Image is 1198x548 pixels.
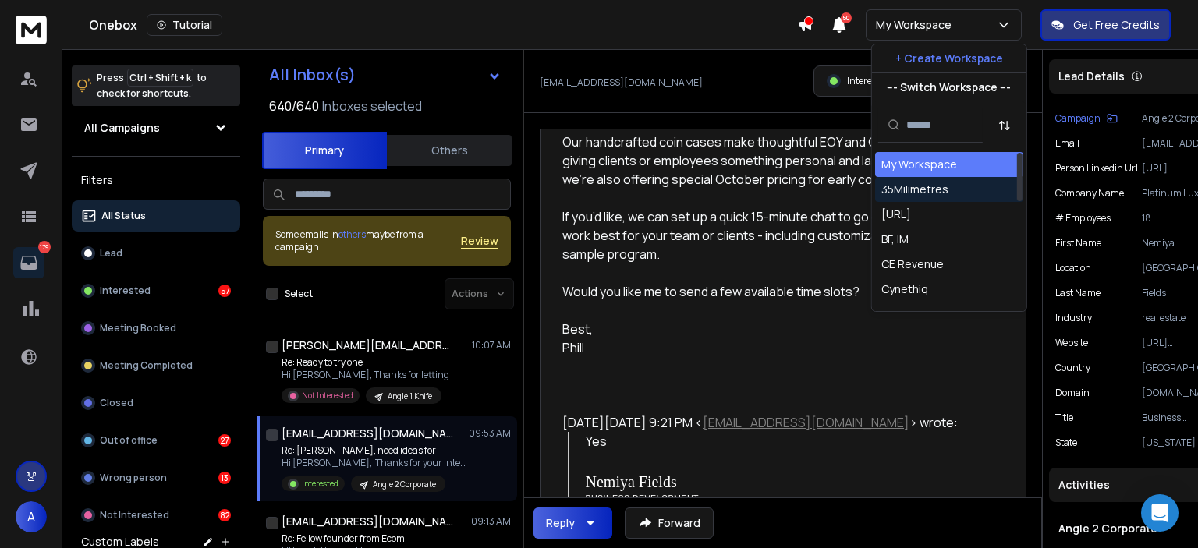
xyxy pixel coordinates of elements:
p: Interested [847,75,890,87]
div: 27 [218,434,231,447]
p: Last Name [1055,287,1101,299]
p: 09:53 AM [469,427,511,440]
button: Others [387,133,512,168]
a: 179 [13,247,44,278]
span: others [338,228,366,241]
td: BUSINESS DEVELOPMENT [586,490,992,504]
p: 10:07 AM [472,339,511,352]
p: Email [1055,137,1079,150]
p: location [1055,262,1091,274]
div: Would you like me to send a few available time slots? [562,282,991,301]
button: + Create Workspace [872,44,1026,72]
div: Open Intercom Messenger [1141,494,1179,532]
p: --- Switch Workspace --- [887,80,1011,95]
div: [URL] [881,207,911,222]
p: Re: [PERSON_NAME], need ideas for [282,444,469,457]
p: State [1055,437,1077,449]
p: Wrong person [100,472,167,484]
p: All Status [101,210,146,222]
p: Campaign [1055,112,1101,125]
button: All Campaigns [72,112,240,143]
div: 13 [218,472,231,484]
h3: Inboxes selected [322,97,422,115]
p: Meeting Completed [100,359,193,372]
p: Press to check for shortcuts. [97,70,207,101]
span: 50 [841,12,852,23]
a: [EMAIL_ADDRESS][DOMAIN_NAME] [703,414,909,431]
button: Review [461,233,498,249]
p: domain [1055,387,1090,399]
button: Meeting Completed [72,350,240,381]
button: Reply [533,507,612,539]
p: Interested [100,285,151,297]
button: Meeting Booked [72,313,240,344]
span: 640 / 640 [269,97,319,115]
p: [EMAIL_ADDRESS][DOMAIN_NAME] [540,76,703,89]
p: Interested [302,478,338,490]
button: A [16,501,47,532]
button: Closed [72,387,240,419]
div: My Workspace [881,157,957,172]
p: website [1055,337,1088,349]
div: Cynethiq [881,281,928,297]
button: Get Free Credits [1040,9,1171,41]
p: Re: Fellow founder from Ecom [282,532,452,545]
div: 35Milimetres [881,182,948,197]
p: Not Interested [302,390,353,401]
p: Lead [100,247,122,260]
div: 57 [218,285,231,297]
p: Closed [100,397,133,409]
button: Sort by Sort A-Z [989,110,1020,141]
p: Hi [PERSON_NAME], Thanks for your interest [282,457,469,469]
div: 82 [218,509,231,521]
p: # Employees [1055,212,1111,225]
p: My Workspace [876,17,958,33]
p: Get Free Credits [1073,17,1160,33]
div: [DATE][DATE] 9:21 PM < > wrote: [562,413,991,432]
p: Angle 1 Knife [388,391,432,402]
p: Not Interested [100,509,169,521]
button: Not Interested82 [72,500,240,531]
p: 179 [38,241,51,253]
p: Angle 2 Corporate [373,479,436,490]
button: Campaign [1055,112,1118,125]
div: Dial My Calls [881,306,945,322]
button: All Inbox(s) [257,59,514,90]
h1: All Campaigns [84,120,160,136]
p: Lead Details [1058,69,1125,84]
div: BF, IM [881,232,909,247]
button: Primary [262,132,387,169]
div: Best, [562,320,991,338]
div: Some emails in maybe from a campaign [275,228,461,253]
button: All Status [72,200,240,232]
button: Interested57 [72,275,240,306]
div: Onebox [89,14,797,36]
td: Nemiya Fields [586,469,992,490]
h1: [EMAIL_ADDRESS][DOMAIN_NAME] [282,426,453,441]
div: CE Revenue [881,256,944,272]
button: Tutorial [147,14,222,36]
div: Phill [562,338,991,357]
button: Lead [72,238,240,269]
button: Out of office27 [72,425,240,456]
div: Our handcrafted coin cases make thoughtful EOY and Christmas gifts, giving clients or employees s... [562,133,991,189]
div: If you’d like, we can set up a quick 15-minute chat to go over what might work best for your team... [562,207,991,263]
h3: Filters [72,169,240,191]
span: Ctrl + Shift + k [127,69,193,87]
div: Reply [546,515,575,531]
p: Out of office [100,434,158,447]
button: Wrong person13 [72,462,240,493]
p: Person Linkedin Url [1055,162,1138,175]
p: Re: Ready to try one [282,356,449,369]
p: Hi [PERSON_NAME], Thanks for letting [282,369,449,381]
div: Yes [586,432,992,451]
h1: All Inbox(s) [269,67,356,83]
p: industry [1055,312,1092,324]
p: title [1055,412,1073,424]
label: Select [285,288,313,300]
p: Meeting Booked [100,322,176,334]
